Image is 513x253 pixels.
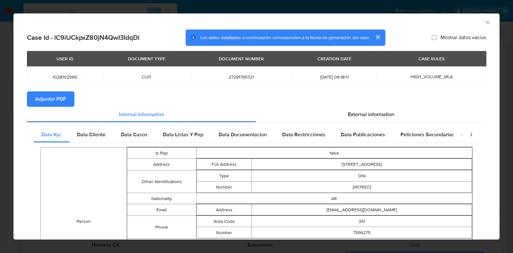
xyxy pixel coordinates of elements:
td: Type [197,170,252,181]
button: Adjuntar PDF [27,91,74,107]
div: USER ID [53,53,77,64]
td: false [196,148,472,159]
td: Other Identifications [127,170,196,193]
td: Number [197,181,252,193]
td: Birthdate [127,239,196,250]
span: Peticiones Secundarias [400,131,455,138]
span: 27291765721 [198,74,285,80]
div: DOCUMENT NUMBER [215,53,268,64]
span: [DATE] 06:18:11 [300,74,368,80]
div: CREATION DATE [314,53,355,64]
td: Is Pep [127,148,196,159]
td: 351 [252,216,472,227]
span: CUIT [111,74,183,80]
span: Data Publicaciones [341,131,385,138]
span: Los datos detallados a continuación corresponden a la fecha de generación del caso. [200,34,370,41]
td: 29176572 [252,181,472,193]
td: [STREET_ADDRESS] [252,159,472,170]
input: Mostrar datos vacíos [432,35,437,40]
button: Cerrar ventana [484,19,490,25]
div: DOCUMENT TYPE [124,53,169,64]
button: cerrar [370,30,385,45]
span: Data Documentacion [219,131,267,138]
td: [DATE] [196,239,472,250]
td: Nationality [127,193,196,204]
span: Data Restricciones [282,131,325,138]
td: Full Address [197,159,252,170]
td: Email [127,204,196,216]
div: closure-recommendation-modal [13,13,500,240]
td: Area Code [197,216,252,227]
span: Data Casos [121,131,147,138]
span: Data Listas Y Pep [163,131,203,138]
span: Adjuntar PDF [35,92,66,106]
span: Mostrar datos vacíos [441,34,486,41]
div: Detailed info [27,107,486,122]
div: Detailed internal info [34,127,454,142]
td: Address [197,204,252,215]
td: Number [197,227,252,238]
span: 1028102565 [35,74,95,80]
span: External information [348,111,394,118]
td: [EMAIL_ADDRESS][DOMAIN_NAME] [252,204,472,215]
span: Data Cliente [77,131,105,138]
div: CASE RULES [415,53,448,64]
h2: Case Id - lC9iUCkpxZ80jN4QwI3IdqDl [27,33,139,42]
td: 7556275 [252,227,472,238]
td: Phone [127,216,196,239]
span: Data Kyc [41,131,62,138]
span: HIGH_VOLUME_MLA [410,73,453,80]
td: DNI [252,170,472,181]
td: AR [196,193,472,204]
span: Internal information [119,111,164,118]
td: Address [127,159,196,170]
